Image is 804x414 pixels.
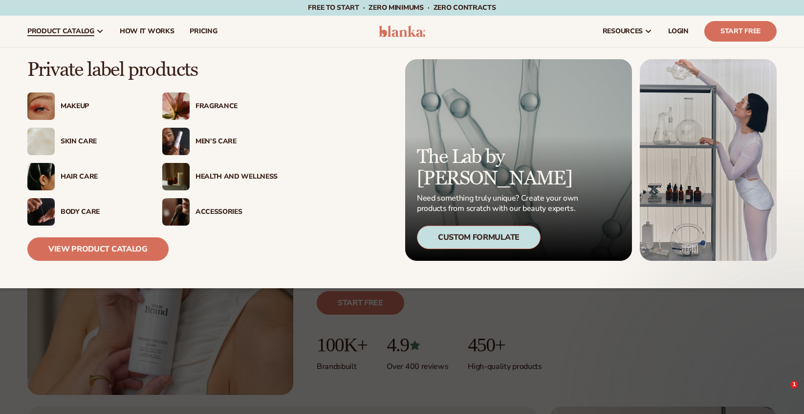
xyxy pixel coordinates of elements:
img: Female in lab with equipment. [640,59,777,261]
img: Candles and incense on table. [162,163,190,190]
a: resources [595,16,660,47]
span: LOGIN [668,27,689,35]
div: Men’s Care [196,138,278,146]
a: Female with makeup brush. Accessories [162,198,278,226]
img: Pink blooming flower. [162,92,190,120]
div: Accessories [196,208,278,216]
img: Female hair pulled back with clips. [27,163,55,190]
div: Makeup [61,102,143,111]
a: Female with glitter eye makeup. Makeup [27,92,143,120]
span: How It Works [120,27,174,35]
img: Male hand applying moisturizer. [27,198,55,226]
p: The Lab by [PERSON_NAME] [417,146,581,189]
a: Microscopic product formula. The Lab by [PERSON_NAME] Need something truly unique? Create your ow... [405,59,632,261]
p: Need something truly unique? Create your own products from scratch with our beauty experts. [417,193,581,214]
span: product catalog [27,27,94,35]
p: Private label products [27,59,278,81]
span: pricing [190,27,217,35]
div: Fragrance [196,102,278,111]
div: Body Care [61,208,143,216]
div: Custom Formulate [417,226,541,249]
a: Start Free [704,21,777,42]
a: Female hair pulled back with clips. Hair Care [27,163,143,190]
img: Female with glitter eye makeup. [27,92,55,120]
span: 1 [790,381,798,389]
a: product catalog [20,16,112,47]
div: Hair Care [61,173,143,181]
img: Male holding moisturizer bottle. [162,128,190,155]
a: Cream moisturizer swatch. Skin Care [27,128,143,155]
span: Free to start · ZERO minimums · ZERO contracts [308,3,496,12]
a: Candles and incense on table. Health And Wellness [162,163,278,190]
a: pricing [182,16,225,47]
img: logo [379,25,425,37]
a: Male holding moisturizer bottle. Men’s Care [162,128,278,155]
a: LOGIN [660,16,696,47]
a: Pink blooming flower. Fragrance [162,92,278,120]
a: View Product Catalog [27,237,169,261]
iframe: Intercom live chat [770,381,794,404]
div: Skin Care [61,138,143,146]
a: How It Works [112,16,182,47]
span: resources [603,27,643,35]
img: Female with makeup brush. [162,198,190,226]
div: Health And Wellness [196,173,278,181]
a: Male hand applying moisturizer. Body Care [27,198,143,226]
img: Cream moisturizer swatch. [27,128,55,155]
